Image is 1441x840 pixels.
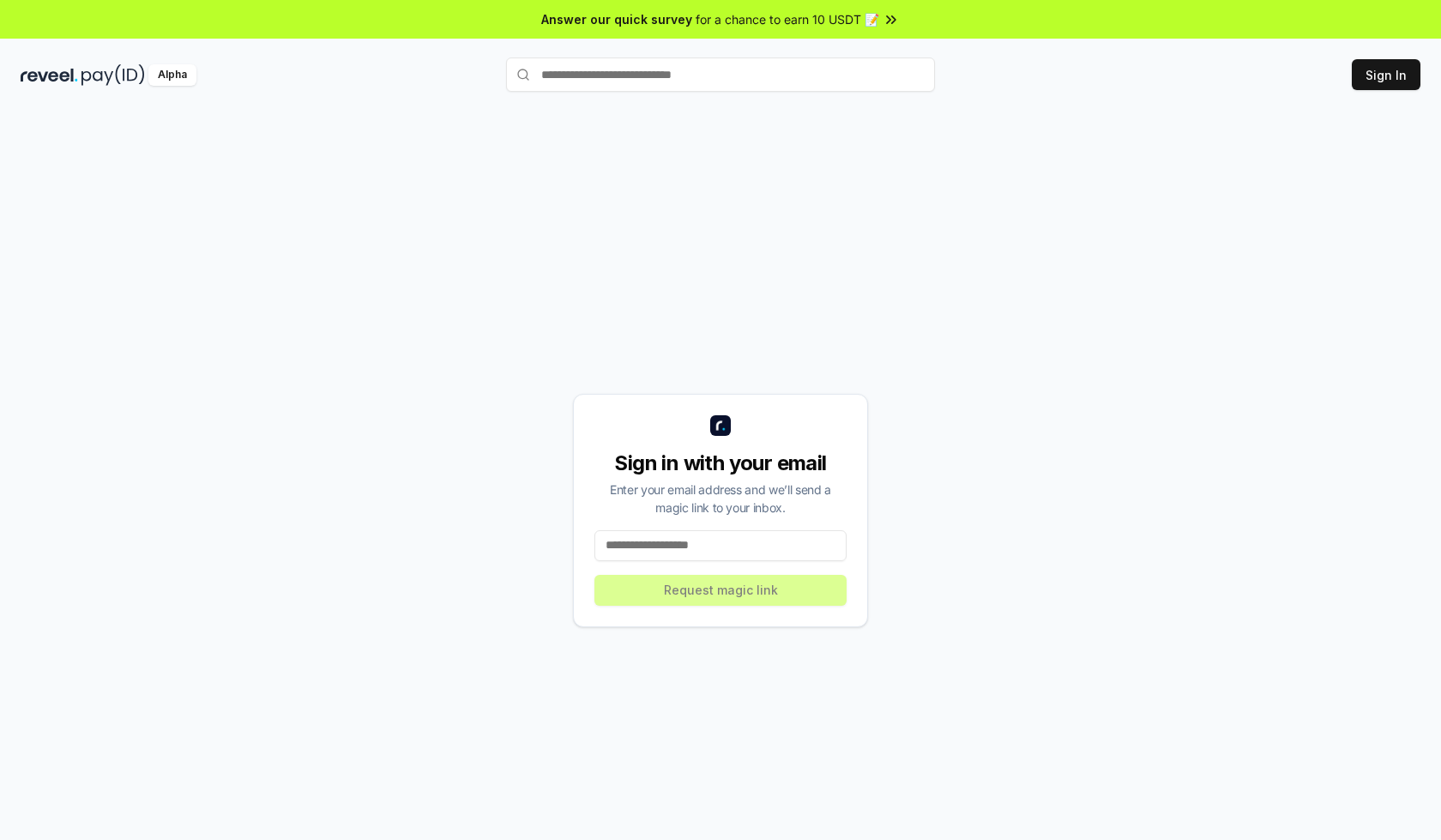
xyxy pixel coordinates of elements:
[696,10,879,28] span: for a chance to earn 10 USDT 📝
[1352,59,1420,90] button: Sign In
[594,450,847,477] div: Sign in with your email
[541,10,692,28] span: Answer our quick survey
[594,480,847,517] div: Enter your email address and we’ll send a magic link to your inbox.
[148,64,196,86] div: Alpha
[710,415,731,436] img: logo_small
[81,64,145,86] img: pay_id
[21,64,78,86] img: reveel_dark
